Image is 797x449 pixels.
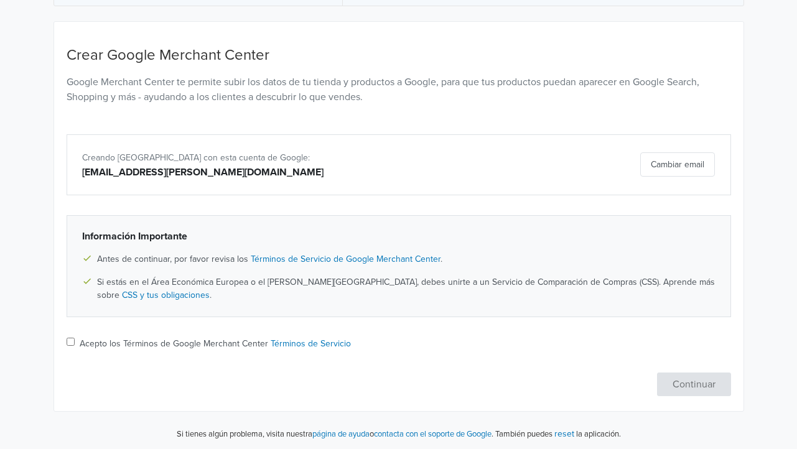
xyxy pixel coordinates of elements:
[493,427,621,441] p: También puedes la aplicación.
[97,275,715,302] span: Si estás en el Área Económica Europea o el [PERSON_NAME][GEOGRAPHIC_DATA], debes unirte a un Serv...
[67,47,731,65] h4: Crear Google Merchant Center
[97,252,442,266] span: Antes de continuar, por favor revisa los .
[312,429,370,439] a: página de ayuda
[177,428,493,441] p: Si tienes algún problema, visita nuestra o .
[374,429,492,439] a: contacta con el soporte de Google
[80,337,351,350] label: Acepto los Términos de Google Merchant Center
[271,338,351,349] a: Términos de Servicio
[82,231,715,243] h6: Información Importante
[640,152,715,177] button: Cambiar email
[251,254,440,264] a: Términos de Servicio de Google Merchant Center
[554,427,574,441] button: reset
[122,290,210,300] a: CSS y tus obligaciones
[82,165,498,180] div: [EMAIL_ADDRESS][PERSON_NAME][DOMAIN_NAME]
[67,75,731,104] p: Google Merchant Center te permite subir los datos de tu tienda y productos a Google, para que tus...
[82,152,310,163] span: Creando [GEOGRAPHIC_DATA] con esta cuenta de Google:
